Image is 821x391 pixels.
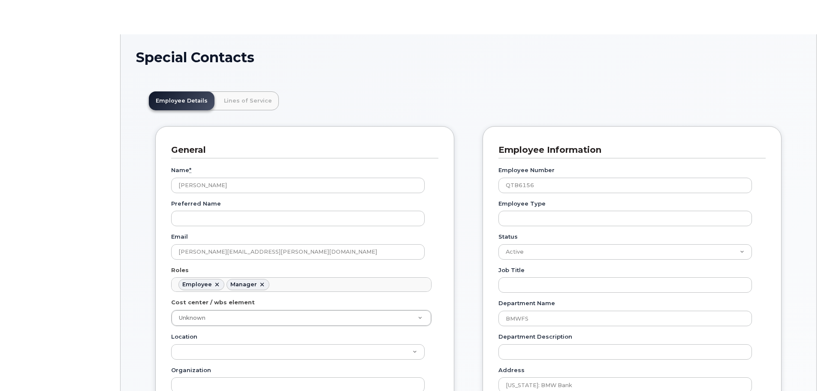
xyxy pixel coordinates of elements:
label: Preferred Name [171,200,221,208]
label: Email [171,233,188,241]
label: Organization [171,366,211,374]
label: Department Name [498,299,555,307]
a: Unknown [172,310,431,326]
label: Name [171,166,191,174]
span: Unknown [179,315,205,321]
label: Status [498,233,518,241]
label: Employee Type [498,200,546,208]
label: Cost center / wbs element [171,298,255,306]
h3: General [171,144,432,156]
label: Roles [171,266,189,274]
abbr: required [189,167,191,173]
label: Address [498,366,525,374]
h1: Special Contacts [136,50,801,65]
div: Manager [230,281,257,288]
a: Employee Details [149,91,214,110]
a: Lines of Service [217,91,279,110]
label: Employee Number [498,166,555,174]
label: Job Title [498,266,525,274]
div: Employee [182,281,212,288]
label: Location [171,333,197,341]
label: Department Description [498,333,572,341]
h3: Employee Information [498,144,759,156]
